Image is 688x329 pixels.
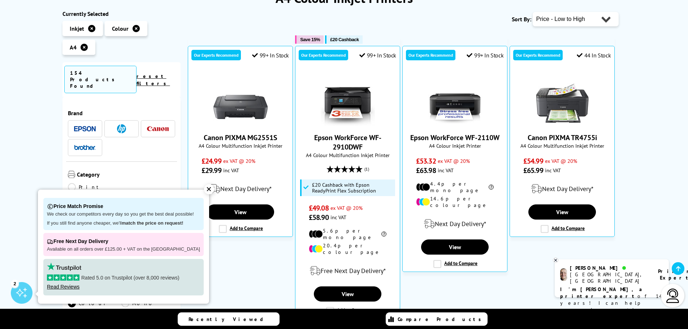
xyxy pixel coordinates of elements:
[545,167,561,174] span: inc VAT
[223,167,239,174] span: inc VAT
[223,157,255,164] span: ex VAT @ 20%
[11,280,19,287] div: 2
[416,166,436,175] span: £63.98
[666,289,680,303] img: user-headset-light.svg
[111,124,132,133] a: HP
[202,166,221,175] span: £29.99
[406,142,503,149] span: A4 Colour Inkjet Printer
[325,35,362,44] button: £20 Cashback
[299,152,396,159] span: A4 Colour Multifunction Inkjet Printer
[330,214,346,221] span: inc VAT
[191,50,241,60] div: Our Experts Recommend
[528,204,596,220] a: View
[560,268,567,281] img: ashley-livechat.png
[514,142,611,149] span: A4 Colour Multifunction Inkjet Printer
[117,124,126,133] img: HP
[467,52,503,59] div: 99+ In Stock
[309,228,386,241] li: 5.6p per mono page
[68,171,75,178] img: Category
[213,72,268,126] img: Canon PIXMA MG2551S
[416,156,436,166] span: £53.32
[112,25,129,32] span: Colour
[299,50,348,60] div: Our Experts Recommend
[295,35,324,44] button: Save 15%
[77,171,176,179] span: Category
[47,202,200,211] p: Price Match Promise
[189,316,271,322] span: Recently Viewed
[406,214,503,234] div: modal_delivery
[523,166,543,175] span: £65.99
[309,203,329,213] span: £49.08
[364,162,369,176] span: (1)
[47,246,200,252] p: Available on all orders over £125.00 + VAT on the [GEOGRAPHIC_DATA]
[309,242,386,255] li: 20.4p per colour page
[433,260,477,268] label: Add to Compare
[178,312,280,326] a: Recently Viewed
[68,183,122,199] a: Print Only
[122,220,183,226] strong: match the price on request!
[312,182,394,194] span: £20 Cashback with Epson ReadyPrint Flex Subscription
[416,195,494,208] li: 14.6p per colour page
[192,179,289,199] div: modal_delivery
[219,225,263,233] label: Add to Compare
[314,286,381,302] a: View
[314,133,381,152] a: Epson WorkForce WF-2910DWF
[326,307,370,315] label: Add to Compare
[299,261,396,281] div: modal_delivery
[47,274,79,281] img: stars-5.svg
[545,157,577,164] span: ex VAT @ 20%
[204,133,277,142] a: Canon PIXMA MG2551S
[512,16,531,23] span: Sort By:
[64,66,137,93] span: 154 Products Found
[137,73,170,87] a: reset filters
[74,124,96,133] a: Epson
[47,263,81,271] img: trustpilot rating
[398,316,485,322] span: Compare Products
[528,133,597,142] a: Canon PIXMA TR4755i
[70,44,77,51] span: A4
[330,204,363,211] span: ex VAT @ 20%
[70,25,84,32] span: Inkjet
[535,72,589,126] img: Canon PIXMA TR4755i
[541,225,585,233] label: Add to Compare
[47,237,200,246] p: Free Next Day Delivery
[330,37,359,42] span: £20 Cashback
[47,220,200,226] p: If you still find anyone cheaper, we'll
[438,157,470,164] span: ex VAT @ 20%
[560,286,663,320] p: of 14 years! I can help you choose the right product
[428,72,482,126] img: Epson WorkForce WF-2110W
[523,156,543,166] span: £54.99
[359,52,396,59] div: 99+ In Stock
[47,274,200,281] p: Rated 5.0 on Trustpilot (over 8,000 reviews)
[68,109,176,117] span: Brand
[416,181,494,194] li: 4.4p per mono page
[560,286,644,299] b: I'm [PERSON_NAME], a printer expert
[570,271,649,284] div: [GEOGRAPHIC_DATA], [GEOGRAPHIC_DATA]
[535,120,589,127] a: Canon PIXMA TR4755i
[74,145,96,150] img: Brother
[570,265,649,271] div: [PERSON_NAME]
[428,120,482,127] a: Epson WorkForce WF-2110W
[252,52,289,59] div: 99+ In Stock
[300,37,320,42] span: Save 15%
[406,50,455,60] div: Our Experts Recommend
[47,211,200,217] p: We check our competitors every day so you get the best deal possible!
[514,179,611,199] div: modal_delivery
[62,10,181,17] div: Currently Selected
[202,156,221,166] span: £24.99
[213,120,268,127] a: Canon PIXMA MG2551S
[321,72,375,126] img: Epson WorkForce WF-2910DWF
[421,239,488,255] a: View
[513,50,563,60] div: Our Experts Recommend
[204,184,214,194] div: ✕
[47,284,79,290] a: Read Reviews
[147,124,169,133] a: Canon
[438,167,454,174] span: inc VAT
[321,120,375,127] a: Epson WorkForce WF-2910DWF
[309,213,329,222] span: £58.90
[192,142,289,149] span: A4 Colour Multifunction Inkjet Printer
[207,204,274,220] a: View
[74,143,96,152] a: Brother
[386,312,488,326] a: Compare Products
[147,126,169,131] img: Canon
